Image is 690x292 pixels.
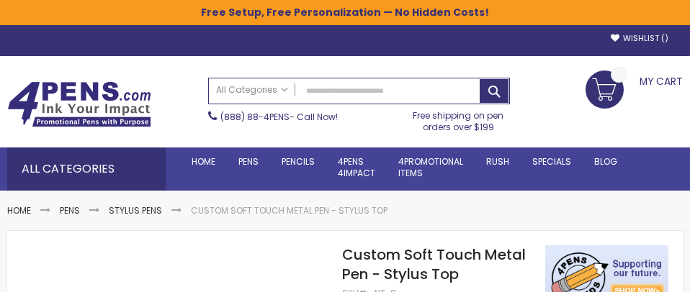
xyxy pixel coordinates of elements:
li: Custom Soft Touch Metal Pen - Stylus Top [191,205,387,216]
a: Wishlist [611,33,668,44]
span: Rush [486,155,509,168]
span: Blog [594,155,617,168]
a: Blog [583,147,629,176]
span: Pens [238,155,259,168]
span: Home [192,155,215,168]
span: Specials [532,155,571,168]
div: Free shipping on pen orders over $199 [406,104,511,133]
span: - Call Now! [220,111,338,123]
a: Specials [521,147,583,176]
a: 4PROMOTIONALITEMS [387,147,475,188]
a: Pens [60,204,80,216]
a: Pencils [270,147,326,176]
a: 4Pens4impact [326,147,387,188]
span: All Categories [216,84,288,96]
div: All Categories [7,147,166,191]
a: Home [7,204,31,216]
a: Home [180,147,227,176]
a: Stylus Pens [109,204,162,216]
a: Pens [227,147,270,176]
span: Pencils [282,155,315,168]
img: 4Pens Custom Pens and Promotional Products [7,81,151,127]
a: All Categories [209,78,295,102]
span: Custom Soft Touch Metal Pen - Stylus Top [342,245,526,284]
a: Rush [475,147,521,176]
span: 4PROMOTIONAL ITEMS [398,155,463,179]
a: (888) 88-4PENS [220,111,290,123]
span: 4Pens 4impact [338,155,375,179]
